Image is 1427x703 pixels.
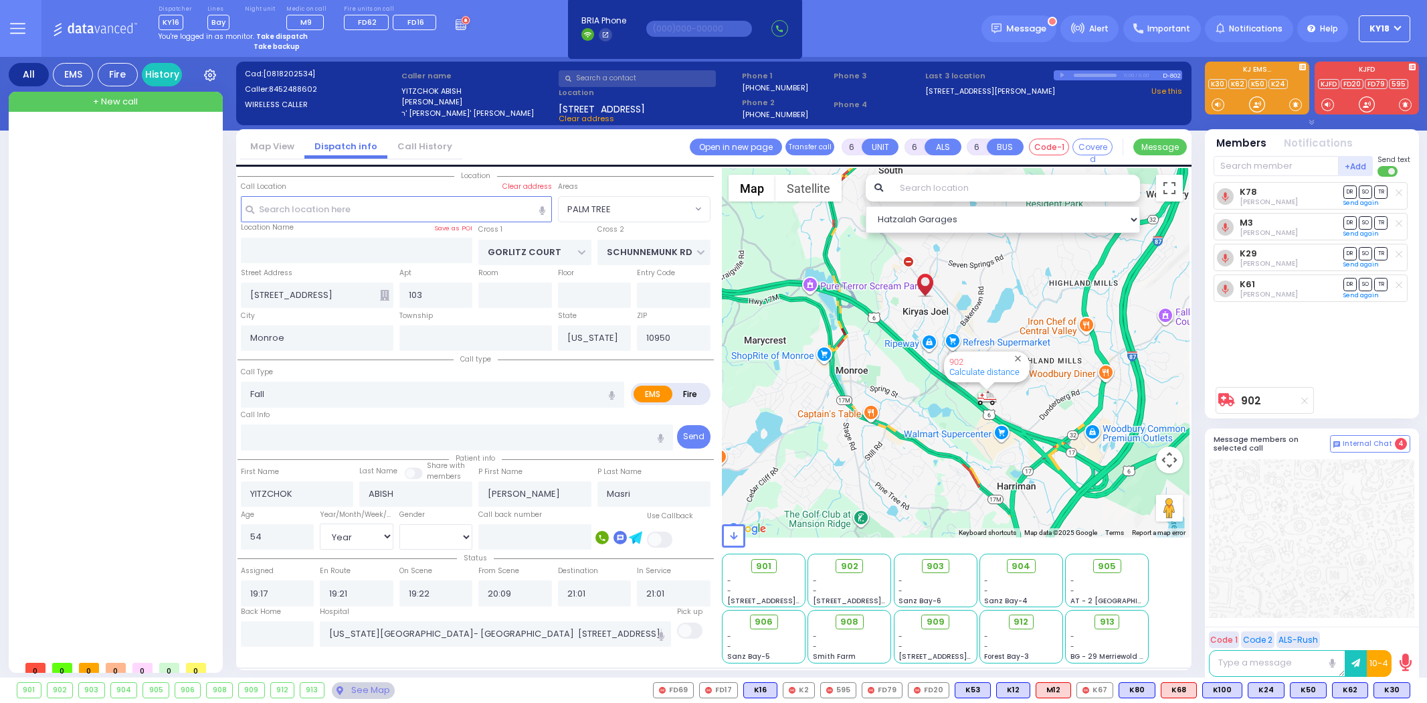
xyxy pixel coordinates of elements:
[1359,185,1372,198] span: SO
[1161,682,1197,698] div: K68
[320,607,349,617] label: Hospital
[320,510,393,520] div: Year/Month/Week/Day
[898,631,902,641] span: -
[1333,441,1340,448] img: comment-alt.png
[1343,278,1357,291] span: DR
[789,687,795,694] img: red-radio-icon.svg
[427,471,461,481] span: members
[977,390,997,406] div: 902
[25,663,45,673] span: 0
[1014,615,1028,629] span: 912
[399,311,433,321] label: Township
[359,466,397,477] label: Last Name
[427,461,465,471] small: Share with
[558,311,577,321] label: State
[320,566,351,576] label: En Route
[300,683,324,698] div: 913
[725,520,769,538] img: Google
[1133,139,1187,155] button: Message
[727,631,731,641] span: -
[841,560,858,573] span: 902
[1367,650,1392,677] button: 10-4
[1343,216,1357,229] span: DR
[834,70,921,82] span: Phone 3
[743,682,777,698] div: K16
[240,140,304,153] a: Map View
[559,87,737,98] label: Location
[241,410,270,420] label: Call Info
[263,68,315,79] span: [0818202534]
[399,268,411,279] label: Apt
[1248,682,1285,698] div: BLS
[1163,70,1182,80] div: D-802
[1343,199,1379,207] a: Send again
[1229,23,1282,35] span: Notifications
[996,682,1030,698] div: K12
[742,82,808,92] label: [PHONE_NUMBER]
[1147,23,1190,35] span: Important
[653,682,694,698] div: FD69
[1359,247,1372,260] span: SO
[245,84,397,95] label: Caller:
[478,224,502,235] label: Cross 1
[399,566,432,576] label: On Scene
[813,631,817,641] span: -
[241,566,274,576] label: Assigned
[53,20,142,37] img: Logo
[1100,615,1115,629] span: 913
[79,683,104,698] div: 903
[1373,682,1410,698] div: K30
[159,31,254,42] span: You're logged in as monitor.
[1070,631,1074,641] span: -
[1089,23,1109,35] span: Alert
[1156,447,1183,473] button: Map camera controls
[659,687,666,694] img: red-radio-icon.svg
[1332,682,1368,698] div: BLS
[159,5,192,13] label: Dispatcher
[1332,682,1368,698] div: K62
[1202,682,1242,698] div: K100
[1119,682,1155,698] div: BLS
[862,682,902,698] div: FD79
[52,663,72,673] span: 0
[984,586,988,596] span: -
[1241,631,1274,648] button: Code 2
[1268,79,1288,89] a: K24
[634,386,672,402] label: EMS
[478,566,519,576] label: From Scene
[581,15,626,27] span: BRIA Phone
[1161,682,1197,698] div: ALS
[47,683,73,698] div: 902
[705,687,712,694] img: red-radio-icon.svg
[1343,260,1379,268] a: Send again
[401,96,554,108] label: [PERSON_NAME]
[304,140,387,153] a: Dispatch info
[454,354,498,364] span: Call type
[159,15,183,30] span: KY16
[1343,291,1379,299] a: Send again
[1320,23,1338,35] span: Help
[813,641,817,651] span: -
[813,586,817,596] span: -
[380,290,389,301] span: Other building occupants
[1290,682,1327,698] div: BLS
[1076,682,1113,698] div: K67
[241,181,286,192] label: Call Location
[1359,15,1410,42] button: KY18
[559,197,692,221] span: PALM TREE
[1029,139,1069,155] button: Code-1
[813,651,856,661] span: Smith Farm
[106,663,126,673] span: 0
[344,5,441,13] label: Fire units on call
[996,682,1030,698] div: BLS
[245,99,397,110] label: WIRELESS CALLER
[1036,682,1071,698] div: ALS
[286,5,328,13] label: Medic on call
[239,683,264,698] div: 909
[1343,439,1392,449] span: Internal Chat
[454,171,497,181] span: Location
[1359,216,1372,229] span: SO
[559,113,614,124] span: Clear address
[727,641,731,651] span: -
[927,560,944,573] span: 903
